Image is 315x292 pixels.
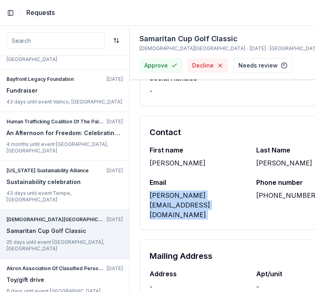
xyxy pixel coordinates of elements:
[6,32,105,49] input: Search
[139,45,245,52] a: [DEMOGRAPHIC_DATA][GEOGRAPHIC_DATA]
[150,282,246,292] div: -
[6,99,123,105] p: 43 days until event · Valrico, [GEOGRAPHIC_DATA]
[150,269,246,279] div: Address
[107,265,123,272] p: [DATE]
[6,275,123,285] div: Toy/gift drive
[150,190,246,220] div: [PERSON_NAME][EMAIL_ADDRESS][DOMAIN_NAME]
[26,7,55,18] span: Requests
[6,141,123,154] p: 4 months until event · [GEOGRAPHIC_DATA], [GEOGRAPHIC_DATA]
[6,239,123,252] p: 25 days until event · [GEOGRAPHIC_DATA], [GEOGRAPHIC_DATA]
[6,216,103,223] p: [DEMOGRAPHIC_DATA][GEOGRAPHIC_DATA]
[107,216,123,223] p: [DATE]
[150,178,246,187] div: Email
[107,167,123,174] p: [DATE]
[6,177,123,187] div: Sustainability celebration
[6,265,103,272] p: Akron Association Of Classified Personnel
[6,118,103,125] p: Human Trafficking Coalition Of The Palm Beaches Inc
[139,58,182,73] button: Approve
[6,50,123,63] p: 54 days until event · [GEOGRAPHIC_DATA], [GEOGRAPHIC_DATA]
[6,190,123,203] p: 43 days until event · Tempe, [GEOGRAPHIC_DATA]
[6,76,103,83] p: Bayfront Legacy Foundation
[6,86,123,95] div: Fundraiser
[150,145,246,155] div: First name
[6,128,123,138] div: An Afternoon for Freedom: Celebrating 20 years of Impact
[6,167,103,174] p: [US_STATE] Sustainability Alliance
[233,58,293,73] button: Needs review
[6,226,123,236] div: Samaritan Cup Golf Classic
[247,45,248,52] span: ·
[107,118,123,125] p: [DATE]
[26,7,55,18] nav: breadcrumb
[187,58,228,73] button: Decline
[107,76,123,83] p: [DATE]
[150,158,246,168] div: [PERSON_NAME]
[150,86,152,96] div: -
